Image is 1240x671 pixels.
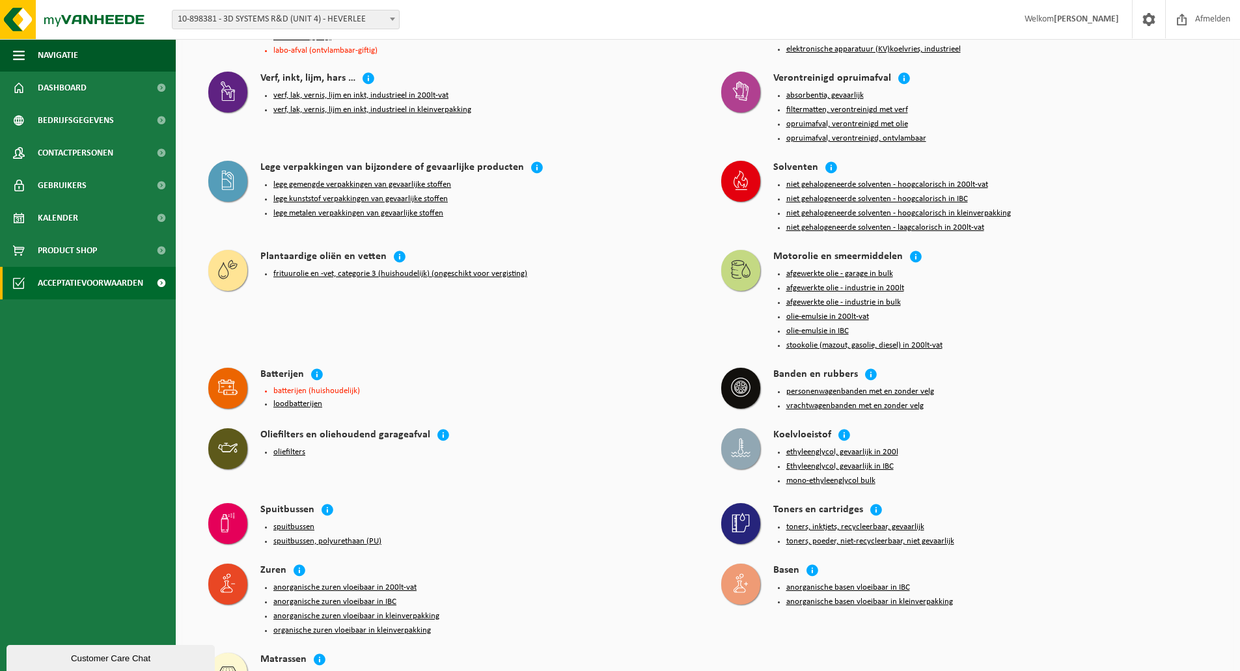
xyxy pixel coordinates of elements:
[38,137,113,169] span: Contactpersonen
[38,169,87,202] span: Gebruikers
[273,611,439,622] button: anorganische zuren vloeibaar in kleinverpakking
[786,401,924,411] button: vrachtwagenbanden met en zonder velg
[773,428,831,443] h4: Koelvloeistof
[38,234,97,267] span: Product Shop
[260,428,430,443] h4: Oliefilters en oliehoudend garageafval
[273,208,443,219] button: lege metalen verpakkingen van gevaarlijke stoffen
[1054,14,1119,24] strong: [PERSON_NAME]
[786,283,904,294] button: afgewerkte olie - industrie in 200lt
[773,564,799,579] h4: Basen
[38,202,78,234] span: Kalender
[38,267,143,299] span: Acceptatievoorwaarden
[786,180,988,190] button: niet gehalogeneerde solventen - hoogcalorisch in 200lt-vat
[38,39,78,72] span: Navigatie
[773,250,903,265] h4: Motorolie en smeermiddelen
[786,208,1011,219] button: niet gehalogeneerde solventen - hoogcalorisch in kleinverpakking
[273,105,471,115] button: verf, lak, vernis, lijm en inkt, industrieel in kleinverpakking
[786,476,875,486] button: mono-ethyleenglycol bulk
[273,387,695,395] li: batterijen (huishoudelijk)
[273,522,314,532] button: spuitbussen
[786,447,898,458] button: ethyleenglycol, gevaarlijk in 200l
[38,104,114,137] span: Bedrijfsgegevens
[786,461,894,472] button: Ethyleenglycol, gevaarlijk in IBC
[172,10,399,29] span: 10-898381 - 3D SYSTEMS R&D (UNIT 4) - HEVERLEE
[773,503,863,518] h4: Toners en cartridges
[786,119,908,130] button: opruimafval, verontreinigd met olie
[786,326,849,336] button: olie-emulsie in IBC
[273,582,417,593] button: anorganische zuren vloeibaar in 200lt-vat
[260,564,286,579] h4: Zuren
[260,250,387,265] h4: Plantaardige oliën en vetten
[260,368,304,383] h4: Batterijen
[786,582,910,593] button: anorganische basen vloeibaar in IBC
[273,536,381,547] button: spuitbussen, polyurethaan (PU)
[273,90,448,101] button: verf, lak, vernis, lijm en inkt, industrieel in 200lt-vat
[273,399,322,409] button: loodbatterijen
[273,269,527,279] button: frituurolie en -vet, categorie 3 (huishoudelijk) (ongeschikt voor vergisting)
[273,194,448,204] button: lege kunststof verpakkingen van gevaarlijke stoffen
[786,269,893,279] button: afgewerkte olie - garage in bulk
[786,522,924,532] button: toners, inktjets, recycleerbaar, gevaarlijk
[7,642,217,671] iframe: chat widget
[786,597,953,607] button: anorganische basen vloeibaar in kleinverpakking
[786,297,901,308] button: afgewerkte olie - industrie in bulk
[260,72,355,87] h4: Verf, inkt, lijm, hars …
[260,503,314,518] h4: Spuitbussen
[786,387,934,397] button: personenwagenbanden met en zonder velg
[786,340,943,351] button: stookolie (mazout, gasolie, diesel) in 200lt-vat
[260,653,307,668] h4: Matrassen
[273,46,695,55] li: labo-afval (ontvlambaar-giftig)
[786,194,968,204] button: niet gehalogeneerde solventen - hoogcalorisch in IBC
[786,105,908,115] button: filtermatten, verontreinigd met verf
[172,10,400,29] span: 10-898381 - 3D SYSTEMS R&D (UNIT 4) - HEVERLEE
[773,72,891,87] h4: Verontreinigd opruimafval
[38,72,87,104] span: Dashboard
[273,625,431,636] button: organische zuren vloeibaar in kleinverpakking
[773,161,818,176] h4: Solventen
[786,536,954,547] button: toners, poeder, niet-recycleerbaar, niet gevaarlijk
[773,368,858,383] h4: Banden en rubbers
[273,180,451,190] button: lege gemengde verpakkingen van gevaarlijke stoffen
[786,223,984,233] button: niet gehalogeneerde solventen - laagcalorisch in 200lt-vat
[786,133,926,144] button: opruimafval, verontreinigd, ontvlambaar
[786,90,864,101] button: absorbentia, gevaarlijk
[273,447,305,458] button: oliefilters
[273,597,396,607] button: anorganische zuren vloeibaar in IBC
[786,312,869,322] button: olie-emulsie in 200lt-vat
[260,161,524,176] h4: Lege verpakkingen van bijzondere of gevaarlijke producten
[786,44,961,55] button: elektronische apparatuur (KV)koelvries, industrieel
